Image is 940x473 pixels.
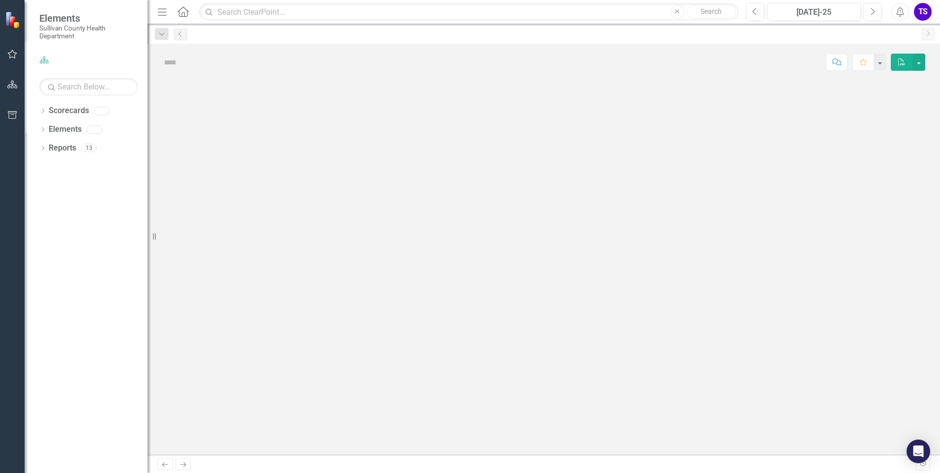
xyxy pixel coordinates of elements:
[49,143,76,154] a: Reports
[687,5,736,19] button: Search
[39,24,138,40] small: Sullivan County Health Department
[81,144,97,152] div: 13
[49,124,82,135] a: Elements
[162,55,178,70] img: Not Defined
[907,440,930,463] div: Open Intercom Messenger
[39,12,138,24] span: Elements
[767,3,861,21] button: [DATE]-25
[914,3,932,21] button: TS
[5,11,23,29] img: ClearPoint Strategy
[701,7,722,15] span: Search
[770,6,857,18] div: [DATE]-25
[39,78,138,95] input: Search Below...
[199,3,738,21] input: Search ClearPoint...
[49,105,89,117] a: Scorecards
